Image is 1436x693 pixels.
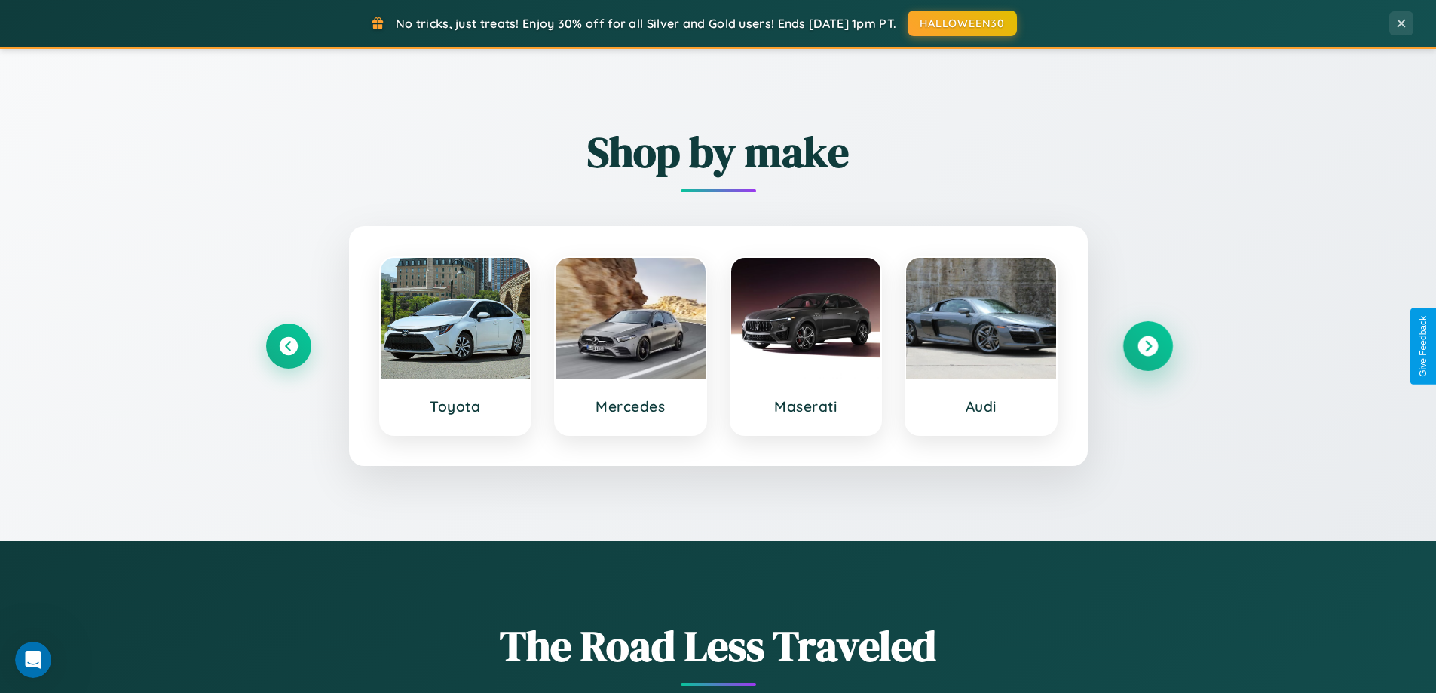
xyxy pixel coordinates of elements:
iframe: Intercom live chat [15,642,51,678]
h3: Audi [921,397,1041,415]
span: No tricks, just treats! Enjoy 30% off for all Silver and Gold users! Ends [DATE] 1pm PT. [396,16,896,31]
h3: Maserati [746,397,866,415]
button: HALLOWEEN30 [908,11,1017,36]
h3: Mercedes [571,397,690,415]
h3: Toyota [396,397,516,415]
h2: Shop by make [266,123,1171,181]
h1: The Road Less Traveled [266,617,1171,675]
div: Give Feedback [1418,316,1428,377]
